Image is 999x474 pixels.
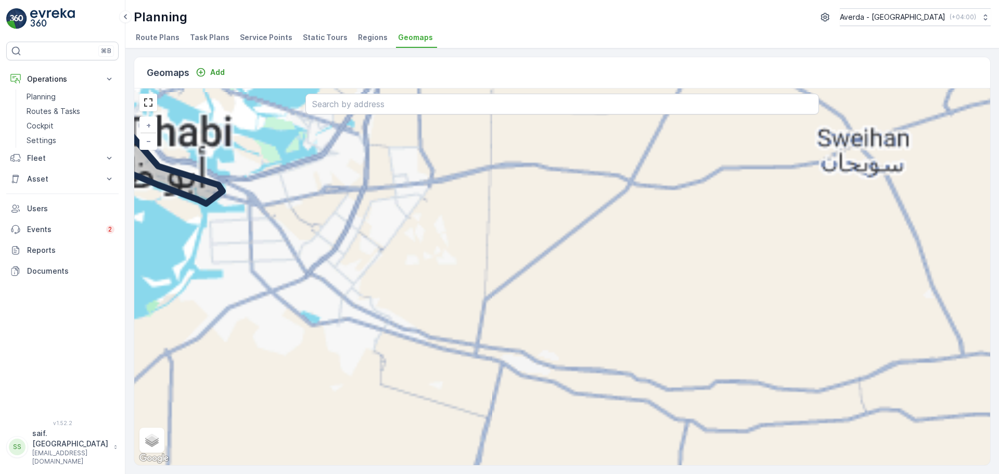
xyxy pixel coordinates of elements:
p: ⌘B [101,47,111,55]
p: Reports [27,245,114,255]
button: Averda - [GEOGRAPHIC_DATA](+04:00) [840,8,991,26]
a: Layers [140,429,163,452]
a: Zoom Out [140,133,156,149]
a: Reports [6,240,119,261]
button: Operations [6,69,119,89]
span: − [146,136,151,145]
span: Static Tours [303,32,348,43]
a: Users [6,198,119,219]
span: Geomaps [398,32,433,43]
a: Documents [6,261,119,281]
div: SS [9,439,25,455]
a: Open this area in Google Maps (opens a new window) [137,452,171,465]
span: Service Points [240,32,292,43]
span: Regions [358,32,388,43]
p: Users [27,203,114,214]
button: Add [191,66,229,79]
img: Google [137,452,171,465]
p: Add [210,67,225,78]
p: Fleet [27,153,98,163]
a: Zoom In [140,118,156,133]
a: Settings [22,133,119,148]
p: 2 [108,225,112,234]
img: logo_light-DOdMpM7g.png [30,8,75,29]
p: Cockpit [27,121,54,131]
p: Geomaps [147,66,189,80]
p: Events [27,224,100,235]
p: [EMAIL_ADDRESS][DOMAIN_NAME] [32,449,108,466]
img: logo [6,8,27,29]
input: Search by address [305,94,819,114]
span: + [146,121,151,130]
p: Averda - [GEOGRAPHIC_DATA] [840,12,945,22]
a: View Fullscreen [140,95,156,110]
p: Asset [27,174,98,184]
span: v 1.52.2 [6,420,119,426]
p: Operations [27,74,98,84]
button: SSsaif.[GEOGRAPHIC_DATA][EMAIL_ADDRESS][DOMAIN_NAME] [6,428,119,466]
a: Routes & Tasks [22,104,119,119]
span: Task Plans [190,32,229,43]
p: Documents [27,266,114,276]
button: Fleet [6,148,119,169]
p: Routes & Tasks [27,106,80,117]
p: Settings [27,135,56,146]
p: saif.[GEOGRAPHIC_DATA] [32,428,108,449]
p: ( +04:00 ) [950,13,976,21]
a: Events2 [6,219,119,240]
a: Cockpit [22,119,119,133]
p: Planning [134,9,187,25]
a: Planning [22,89,119,104]
span: Route Plans [136,32,180,43]
button: Asset [6,169,119,189]
p: Planning [27,92,56,102]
